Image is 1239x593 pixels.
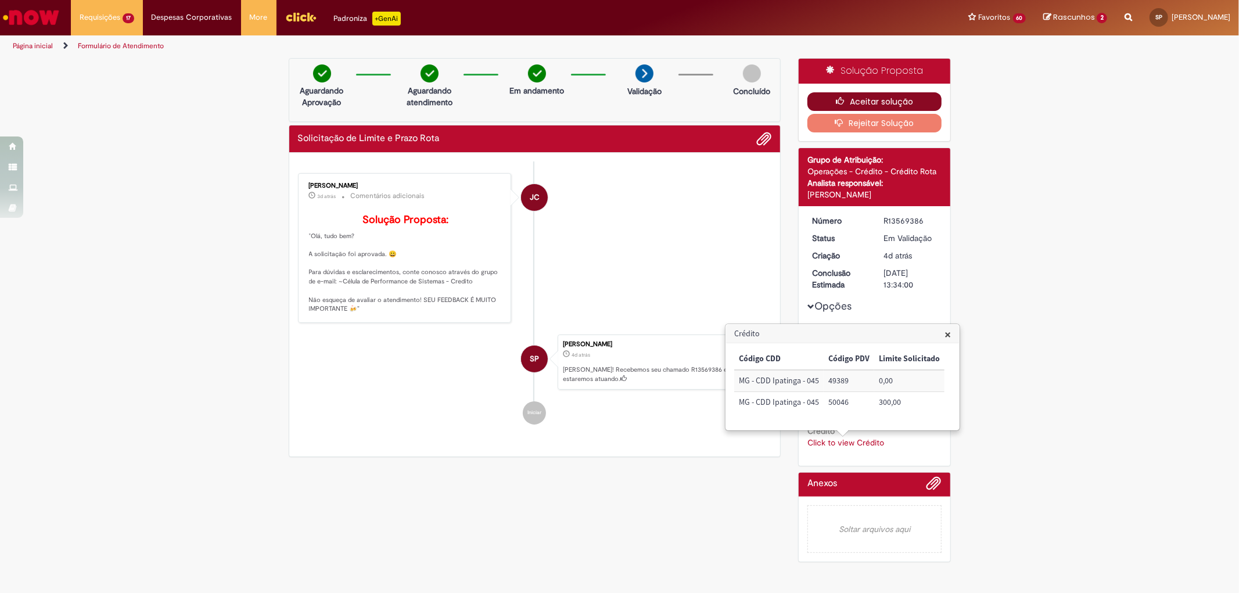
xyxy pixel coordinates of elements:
[1013,13,1026,23] span: 60
[250,12,268,23] span: More
[509,85,564,96] p: Em andamento
[803,267,875,290] dt: Conclusão Estimada
[635,64,653,82] img: arrow-next.png
[298,161,772,437] ul: Histórico de tíquete
[1043,12,1107,23] a: Rascunhos
[521,346,548,372] div: Sara Goncalves Ferreira Pereira
[807,114,942,132] button: Rejeitar Solução
[807,154,942,166] div: Grupo de Atribuição:
[733,85,770,97] p: Concluído
[803,215,875,227] dt: Número
[521,184,548,211] div: Jonas Correia
[734,392,824,413] td: Código CDD: MG - CDD Ipatinga - 045
[627,85,662,97] p: Validação
[734,370,824,391] td: Código CDD: MG - CDD Ipatinga - 045
[318,193,336,200] time: 27/09/2025 12:40:26
[884,250,912,261] span: 4d atrás
[803,250,875,261] dt: Criação
[1097,13,1107,23] span: 2
[334,12,401,26] div: Padroniza
[530,184,540,211] span: JC
[285,8,317,26] img: click_logo_yellow_360x200.png
[824,392,874,413] td: Código PDV: 50046
[313,64,331,82] img: check-circle-green.png
[572,351,590,358] span: 4d atrás
[979,12,1011,23] span: Favoritos
[824,348,874,370] th: Código PDV
[725,324,960,431] div: Crédito
[563,365,765,383] p: [PERSON_NAME]! Recebemos seu chamado R13569386 e em breve estaremos atuando.
[807,437,884,448] a: Click to view Crédito
[799,59,950,84] div: Solução Proposta
[309,214,502,314] p: "Olá, tudo bem? A solicitação foi aprovada. 😀 Para dúvidas e esclarecimentos, conte conosco atrav...
[807,189,942,200] div: [PERSON_NAME]
[1172,12,1230,22] span: [PERSON_NAME]
[528,64,546,82] img: check-circle-green.png
[944,328,951,340] button: Close
[884,267,938,290] div: [DATE] 13:34:00
[80,12,120,23] span: Requisições
[362,213,448,227] b: Solução Proposta:
[530,345,539,373] span: SP
[874,392,944,413] td: Limite Solicitado: 300,00
[884,250,912,261] time: 26/09/2025 09:33:56
[401,85,458,108] p: Aguardando atendimento
[743,64,761,82] img: img-circle-grey.png
[807,166,942,177] div: Operações - Crédito - Crédito Rota
[884,215,938,227] div: R13569386
[152,12,232,23] span: Despesas Corporativas
[351,191,425,201] small: Comentários adicionais
[298,335,772,390] li: Sara Goncalves Ferreira Pereira
[824,370,874,391] td: Código PDV: 49389
[807,426,835,436] b: Crédito
[734,348,824,370] th: Código CDD
[13,41,53,51] a: Página inicial
[1053,12,1095,23] span: Rascunhos
[9,35,817,57] ul: Trilhas de página
[944,326,951,342] span: ×
[294,85,350,108] p: Aguardando Aprovação
[874,370,944,391] td: Limite Solicitado: 0,00
[123,13,134,23] span: 17
[807,177,942,189] div: Analista responsável:
[807,92,942,111] button: Aceitar solução
[926,476,942,497] button: Adicionar anexos
[421,64,439,82] img: check-circle-green.png
[372,12,401,26] p: +GenAi
[874,348,944,370] th: Limite Solicitado
[1155,13,1162,21] span: SP
[572,351,590,358] time: 26/09/2025 09:33:56
[309,182,502,189] div: [PERSON_NAME]
[318,193,336,200] span: 3d atrás
[807,505,942,553] em: Soltar arquivos aqui
[756,131,771,146] button: Adicionar anexos
[884,232,938,244] div: Em Validação
[298,134,440,144] h2: Solicitação de Limite e Prazo Rota Histórico de tíquete
[563,341,765,348] div: [PERSON_NAME]
[884,250,938,261] div: 26/09/2025 09:33:56
[1,6,61,29] img: ServiceNow
[726,325,959,343] h3: Crédito
[78,41,164,51] a: Formulário de Atendimento
[807,479,837,489] h2: Anexos
[803,232,875,244] dt: Status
